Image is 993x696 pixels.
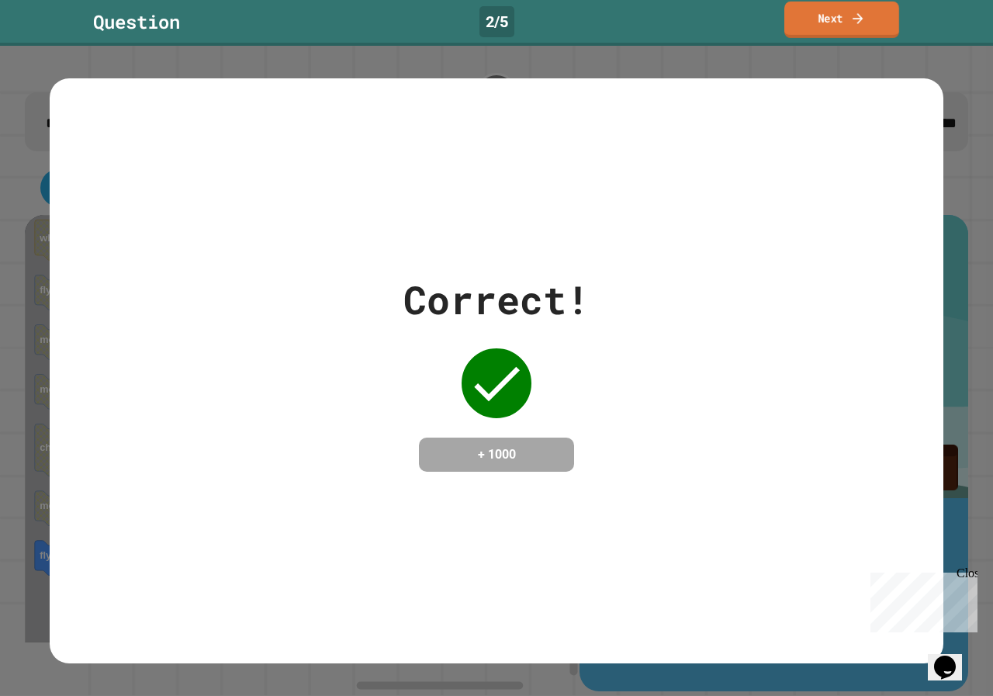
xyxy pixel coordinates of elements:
h4: + 1000 [434,445,559,464]
div: Chat with us now!Close [6,6,107,99]
div: 2 / 5 [479,6,514,37]
div: Question [93,8,180,36]
iframe: chat widget [864,566,977,632]
iframe: chat widget [928,634,977,680]
div: Correct! [403,271,590,329]
a: Next [784,2,899,38]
